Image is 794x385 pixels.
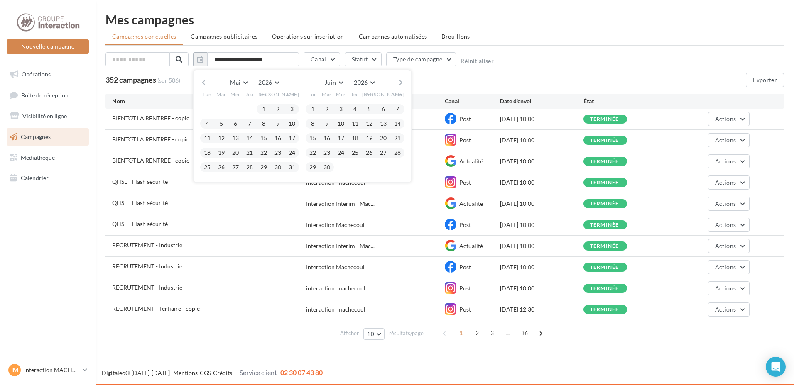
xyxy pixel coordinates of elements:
a: CGS [200,369,211,376]
div: Nom [112,97,306,105]
button: 12 [363,117,375,130]
button: Exporter [746,73,784,87]
button: Réinitialiser [461,58,494,64]
span: Actions [715,285,736,292]
button: 16 [321,132,333,144]
span: Post [459,115,471,122]
div: État [583,97,667,105]
div: terminée [590,307,619,312]
button: 25 [349,146,361,159]
span: 352 campagnes [105,75,156,84]
div: interaction_machecoul [306,284,365,292]
span: Visibilité en ligne [22,112,67,119]
span: Post [459,221,471,228]
button: 27 [377,146,390,159]
span: QHSE - Flash sécurité [112,220,168,227]
button: 19 [215,146,228,159]
span: Service client [240,368,277,376]
span: Campagnes publicitaires [191,33,257,40]
button: 27 [229,161,242,173]
a: Visibilité en ligne [5,107,91,125]
button: 2026 [350,77,377,88]
span: Mai [230,79,240,86]
button: 21 [391,132,404,144]
div: terminée [590,159,619,164]
button: 10 [335,117,347,130]
a: Digitaleo [102,369,125,376]
span: 2026 [258,79,272,86]
button: 6 [377,103,390,115]
button: 15 [257,132,270,144]
button: 7 [243,117,256,130]
button: Actions [708,239,750,253]
button: 8 [257,117,270,130]
button: 1 [306,103,319,115]
button: 28 [243,161,256,173]
button: 22 [257,146,270,159]
button: 11 [349,117,361,130]
button: 4 [201,117,213,130]
button: 23 [321,146,333,159]
span: Interaction Interim - Mac... [306,200,375,208]
span: 2026 [354,79,368,86]
button: 21 [243,146,256,159]
span: Post [459,179,471,186]
a: Mentions [173,369,198,376]
button: 31 [286,161,298,173]
span: Lun [308,91,317,98]
button: 1 [257,103,270,115]
button: 9 [272,117,284,130]
button: 28 [391,146,404,159]
button: Actions [708,197,750,211]
span: Mar [322,91,332,98]
div: terminée [590,201,619,207]
div: terminée [590,138,619,143]
button: 24 [286,146,298,159]
button: Statut [345,52,382,66]
span: Campagnes automatisées [359,33,427,40]
button: Type de campagne [386,52,456,66]
span: Operations sur inscription [272,33,344,40]
span: Actions [715,179,736,186]
a: Crédits [213,369,232,376]
div: terminée [590,265,619,270]
span: QHSE - Flash sécurité [112,199,168,206]
div: [DATE] 10:00 [500,136,583,144]
button: 3 [335,103,347,115]
span: Lun [203,91,212,98]
div: Canal [445,97,500,105]
div: [DATE] 10:00 [500,157,583,166]
span: Actions [715,200,736,207]
button: 30 [272,161,284,173]
button: 10 [363,328,385,340]
span: RECRUTEMENT - Industrie [112,263,182,270]
button: 11 [201,132,213,144]
span: 2 [471,327,484,340]
div: Mes campagnes [105,13,784,26]
button: 14 [391,117,404,130]
span: Actualité [459,200,483,207]
div: Open Intercom Messenger [766,357,786,377]
button: 7 [391,103,404,115]
button: 10 [286,117,298,130]
button: 2026 [255,77,282,88]
button: 29 [306,161,319,173]
div: Date d'envoi [500,97,583,105]
button: 20 [229,146,242,159]
button: 6 [229,117,242,130]
span: Dim [287,91,297,98]
a: Opérations [5,66,91,83]
span: Mar [216,91,226,98]
span: 10 [367,331,374,337]
p: Interaction MACHECOUL [24,366,79,374]
div: terminée [590,244,619,249]
span: BIENTOT LA RENTREE - copie [112,136,189,143]
div: [DATE] 10:00 [500,242,583,250]
div: Interaction Machecoul [306,263,365,271]
span: Actions [715,136,736,144]
span: BIENTOT LA RENTREE - copie [112,157,189,164]
div: terminée [590,286,619,291]
div: Interaction Machecoul [306,221,365,229]
span: Afficher [340,329,359,337]
button: Actions [708,175,750,190]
